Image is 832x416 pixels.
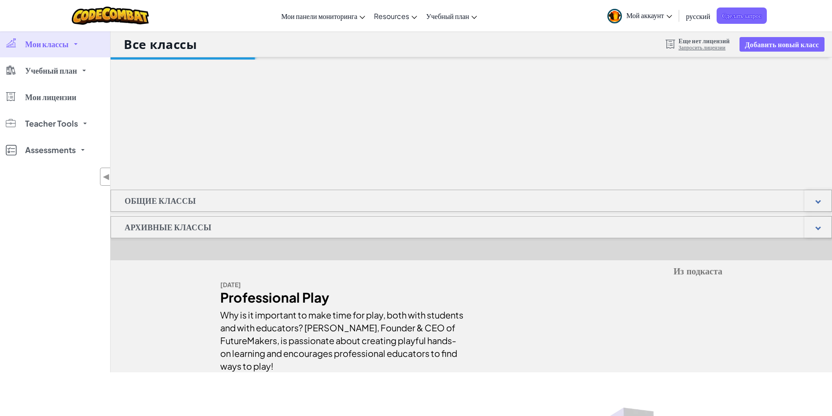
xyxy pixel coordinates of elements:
div: Why is it important to make time for play, both with students and with educators? [PERSON_NAME], ... [220,304,465,372]
h1: Общие классы [111,190,210,212]
h1: Все классы [124,36,197,52]
span: Учебный план [426,11,469,21]
span: Учебный план [25,67,77,75]
div: Professional Play [220,291,465,304]
span: Assessments [25,146,76,154]
span: русский [686,11,710,21]
span: Teacher Tools [25,120,78,127]
a: Мой аккаунт [603,2,677,30]
a: Resources [370,4,422,28]
div: [DATE] [220,278,465,291]
img: CodeCombat logo [72,7,149,25]
span: Мои лицензии [25,93,76,101]
a: Запросить лицензии [679,44,730,51]
a: Сделать запрос [717,7,767,24]
span: Еще нет лицензий [679,37,730,44]
a: Мои панели мониторинга [277,4,370,28]
h1: Архивные классы [111,216,225,238]
span: Мой аккаунт [626,11,672,20]
span: Мои панели мониторинга [281,11,357,21]
span: Мои классы [25,40,69,48]
img: avatar [607,9,622,23]
h5: Из подкаста [220,265,722,278]
span: ◀ [103,170,110,183]
button: Добавить новый класс [740,37,824,52]
span: Resources [374,11,409,21]
a: русский [682,4,715,28]
a: Учебный план [422,4,481,28]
